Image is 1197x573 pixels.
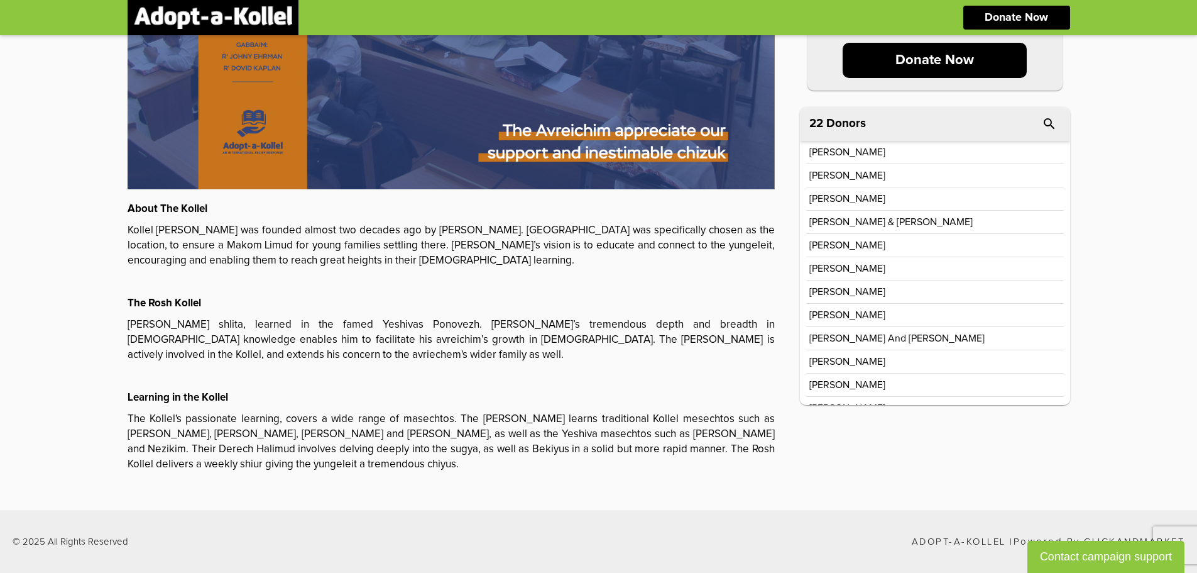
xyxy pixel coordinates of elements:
[1027,541,1184,573] button: Contact campaign support
[1084,537,1184,547] a: ClickandMarket
[128,223,775,269] p: Kollel [PERSON_NAME] was founded almost two decades ago by [PERSON_NAME]. [GEOGRAPHIC_DATA] was s...
[826,118,866,130] p: Donors
[128,318,775,363] p: [PERSON_NAME] shlita, learned in the famed Yeshivas Ponovezh. [PERSON_NAME]’s tremendous depth an...
[13,537,128,547] p: © 2025 All Rights Reserved
[809,170,885,181] p: [PERSON_NAME]
[809,333,985,343] p: [PERSON_NAME] and [PERSON_NAME]
[1042,116,1057,131] i: search
[128,392,228,403] strong: Learning in the Kollel
[134,6,292,29] img: logonobg.png
[809,287,885,297] p: [PERSON_NAME]
[843,43,1027,78] p: Donate Now
[809,357,885,367] p: [PERSON_NAME]
[809,240,885,250] p: [PERSON_NAME]
[128,298,201,309] strong: The Rosh Kollel
[809,217,973,227] p: [PERSON_NAME] & [PERSON_NAME]
[809,403,885,413] p: [PERSON_NAME]
[809,380,885,390] p: [PERSON_NAME]
[809,147,885,157] p: [PERSON_NAME]
[128,412,775,472] p: The Kollel's passionate learning, covers a wide range of masechtos. The [PERSON_NAME] learns trad...
[128,204,207,214] strong: About The Kollel
[985,12,1048,23] p: Donate Now
[1014,537,1080,547] span: Powered by
[809,310,885,320] p: [PERSON_NAME]
[809,194,885,204] p: [PERSON_NAME]
[809,118,823,130] span: 22
[809,264,885,274] p: [PERSON_NAME]
[912,537,1185,547] p: Adopt-a-Kollel |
